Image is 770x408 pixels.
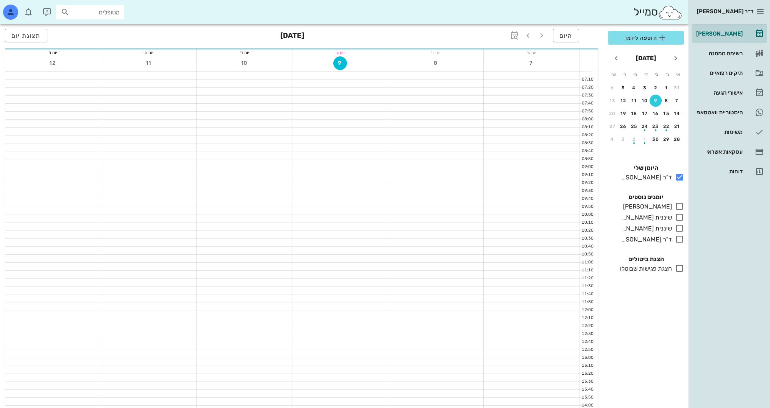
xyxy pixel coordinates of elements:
div: 12:00 [579,307,595,313]
div: 10:10 [579,220,595,226]
div: 08:30 [579,140,595,146]
div: 2 [650,85,662,90]
div: 23 [650,124,662,129]
button: 14 [671,107,683,120]
button: חודש הבא [609,51,623,65]
h3: [DATE] [280,29,304,44]
div: 20 [606,111,618,116]
div: 26 [617,124,629,129]
div: משימות [695,129,743,135]
div: 09:40 [579,196,595,202]
a: [PERSON_NAME] [692,25,767,43]
div: אישורי הגעה [695,90,743,96]
button: 2 [628,133,640,145]
div: 7 [671,98,683,103]
th: ש׳ [609,68,618,81]
button: 21 [671,120,683,132]
div: 2 [628,137,640,142]
div: הצגת פגישות שבוטלו [617,264,672,273]
div: 09:30 [579,188,595,194]
button: 8 [429,56,442,70]
div: 08:50 [579,156,595,162]
button: [DATE] [633,51,659,66]
button: 28 [671,133,683,145]
button: 25 [628,120,640,132]
button: 6 [606,82,618,94]
div: שיננית [PERSON_NAME] [618,224,672,233]
div: 29 [661,137,673,142]
div: 27 [606,124,618,129]
div: 12:20 [579,323,595,329]
div: יום א׳ [484,49,579,56]
div: 07:10 [579,76,595,83]
button: 1 [661,82,673,94]
div: 15 [661,111,673,116]
button: 22 [661,120,673,132]
div: יום ב׳ [388,49,484,56]
div: 13 [606,98,618,103]
button: 3 [639,82,651,94]
div: 28 [671,137,683,142]
button: 11 [628,95,640,107]
div: 3 [617,137,629,142]
button: 18 [628,107,640,120]
div: יום ד׳ [197,49,292,56]
button: 27 [606,120,618,132]
button: תצוגת יום [5,29,47,42]
div: 30 [650,137,662,142]
div: [PERSON_NAME] [695,31,743,37]
button: 12 [46,56,60,70]
div: 12 [617,98,629,103]
div: 25 [628,124,640,129]
div: 12:50 [579,347,595,353]
div: 07:20 [579,84,595,91]
div: 13:00 [579,355,595,361]
div: סמייל [634,4,683,20]
button: 16 [650,107,662,120]
button: 7 [525,56,538,70]
button: 17 [639,107,651,120]
div: ד"ר [PERSON_NAME] [618,235,672,244]
div: 13:40 [579,386,595,393]
div: יום ג׳ [292,49,388,56]
div: 11:20 [579,275,595,282]
div: עסקאות אשראי [695,149,743,155]
div: 16 [650,111,662,116]
div: 09:50 [579,204,595,210]
div: [PERSON_NAME] [620,202,672,211]
span: ד״ר [PERSON_NAME] [697,8,753,15]
h4: יומנים נוספים [608,193,684,202]
button: 26 [617,120,629,132]
div: 11 [628,98,640,103]
th: ד׳ [641,68,651,81]
span: 11 [142,60,155,66]
button: 31 [671,82,683,94]
button: 13 [606,95,618,107]
h4: היומן שלי [608,164,684,173]
button: 7 [671,95,683,107]
div: 09:10 [579,172,595,178]
div: 18 [628,111,640,116]
span: תג [22,6,27,11]
div: 13:20 [579,371,595,377]
span: הוספה ליומן [614,33,678,42]
div: 17 [639,111,651,116]
button: 15 [661,107,673,120]
div: 4 [606,137,618,142]
div: 1 [661,85,673,90]
h4: הצגת ביטולים [608,255,684,264]
div: 11:10 [579,267,595,274]
span: תצוגת יום [11,32,41,39]
div: 10 [639,98,651,103]
div: 09:00 [579,164,595,170]
button: 8 [661,95,673,107]
div: 11:40 [579,291,595,297]
span: 12 [46,60,60,66]
button: הוספה ליומן [608,31,684,45]
span: 9 [334,60,347,66]
div: 11:50 [579,299,595,305]
div: 10:00 [579,212,595,218]
a: היסטוריית וואטסאפ [692,103,767,121]
div: 9 [650,98,662,103]
div: 12:40 [579,339,595,345]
